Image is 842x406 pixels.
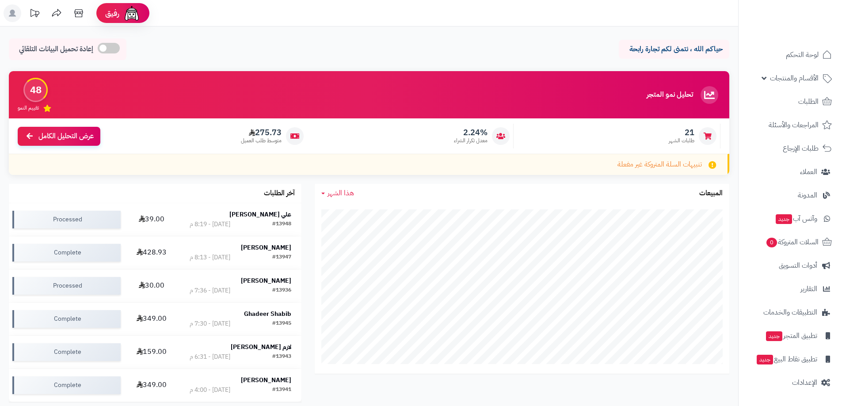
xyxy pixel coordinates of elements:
[744,91,837,112] a: الطلبات
[190,220,230,229] div: [DATE] - 8:19 م
[190,319,230,328] div: [DATE] - 7:30 م
[744,255,837,276] a: أدوات التسويق
[190,286,230,295] div: [DATE] - 7:36 م
[744,349,837,370] a: تطبيق نقاط البيعجديد
[12,310,121,328] div: Complete
[124,203,179,236] td: 39.00
[756,353,817,365] span: تطبيق نقاط البيع
[241,276,291,285] strong: [PERSON_NAME]
[617,159,702,170] span: تنبيهات السلة المتروكة غير مفعلة
[321,188,354,198] a: هذا الشهر
[18,104,39,112] span: تقييم النمو
[272,253,291,262] div: #13947
[798,95,819,108] span: الطلبات
[124,303,179,335] td: 349.00
[770,72,819,84] span: الأقسام والمنتجات
[12,343,121,361] div: Complete
[23,4,46,24] a: تحديثات المنصة
[744,325,837,346] a: تطبيق المتجرجديد
[757,355,773,364] span: جديد
[241,128,282,137] span: 275.73
[272,386,291,395] div: #13941
[744,44,837,65] a: لوحة التحكم
[765,330,817,342] span: تطبيق المتجر
[190,353,230,361] div: [DATE] - 6:31 م
[744,372,837,393] a: الإعدادات
[124,236,179,269] td: 428.93
[272,286,291,295] div: #13936
[744,302,837,323] a: التطبيقات والخدمات
[779,259,817,272] span: أدوات التسويق
[766,331,782,341] span: جديد
[783,142,819,155] span: طلبات الإرجاع
[12,277,121,295] div: Processed
[264,190,295,197] h3: آخر الطلبات
[769,119,819,131] span: المراجعات والأسئلة
[647,91,693,99] h3: تحليل نمو المتجر
[744,185,837,206] a: المدونة
[19,44,93,54] span: إعادة تحميل البيانات التلقائي
[244,309,291,319] strong: Ghadeer Shabib
[38,131,94,141] span: عرض التحليل الكامل
[229,210,291,219] strong: علي [PERSON_NAME]
[124,369,179,402] td: 349.00
[124,269,179,302] td: 30.00
[699,190,723,197] h3: المبيعات
[454,128,488,137] span: 2.24%
[123,4,141,22] img: ai-face.png
[328,188,354,198] span: هذا الشهر
[272,353,291,361] div: #13943
[190,386,230,395] div: [DATE] - 4:00 م
[800,283,817,295] span: التقارير
[241,137,282,144] span: متوسط طلب العميل
[231,342,291,352] strong: لازم [PERSON_NAME]
[12,211,121,228] div: Processed
[763,306,817,319] span: التطبيقات والخدمات
[18,127,100,146] a: عرض التحليل الكامل
[798,189,817,201] span: المدونة
[744,231,837,253] a: السلات المتروكة0
[744,208,837,229] a: وآتس آبجديد
[669,137,694,144] span: طلبات الشهر
[744,161,837,182] a: العملاء
[124,336,179,368] td: 159.00
[766,236,819,248] span: السلات المتروكة
[669,128,694,137] span: 21
[766,237,777,248] span: 0
[776,214,792,224] span: جديد
[454,137,488,144] span: معدل تكرار الشراء
[786,49,819,61] span: لوحة التحكم
[744,114,837,136] a: المراجعات والأسئلة
[12,244,121,262] div: Complete
[272,220,291,229] div: #13948
[105,8,119,19] span: رفيق
[625,44,723,54] p: حياكم الله ، نتمنى لكم تجارة رابحة
[241,376,291,385] strong: [PERSON_NAME]
[775,212,817,225] span: وآتس آب
[190,253,230,262] div: [DATE] - 8:13 م
[272,319,291,328] div: #13945
[744,138,837,159] a: طلبات الإرجاع
[241,243,291,252] strong: [PERSON_NAME]
[12,376,121,394] div: Complete
[782,13,834,32] img: logo-2.png
[744,278,837,300] a: التقارير
[792,376,817,389] span: الإعدادات
[800,166,817,178] span: العملاء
